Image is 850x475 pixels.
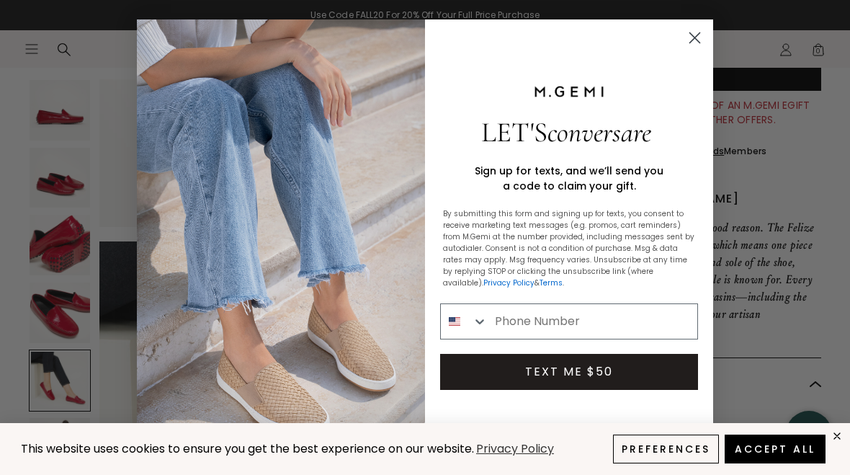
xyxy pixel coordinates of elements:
[533,85,605,98] img: M.Gemi
[481,115,651,149] span: LET'S
[613,435,719,463] button: Preferences
[483,278,534,288] a: Privacy Policy
[21,440,474,457] span: This website uses cookies to ensure you get the best experience on our website.
[831,430,843,442] div: close
[725,435,826,463] button: Accept All
[440,354,698,390] button: TEXT ME $50
[503,179,636,193] span: a code to claim your gift.
[488,304,697,339] input: Phone Number
[137,19,425,455] img: M.Gemi
[540,278,563,288] a: Terms
[443,208,695,289] p: By submitting this form and signing up for texts, you consent to receive marketing text messages ...
[682,25,707,50] button: Close dialog
[475,164,663,178] span: Sign up for texts, and we’ll send you
[449,316,460,327] img: United States
[547,115,651,149] span: conversare
[474,440,556,458] a: Privacy Policy (opens in a new tab)
[441,304,488,339] button: Search Countries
